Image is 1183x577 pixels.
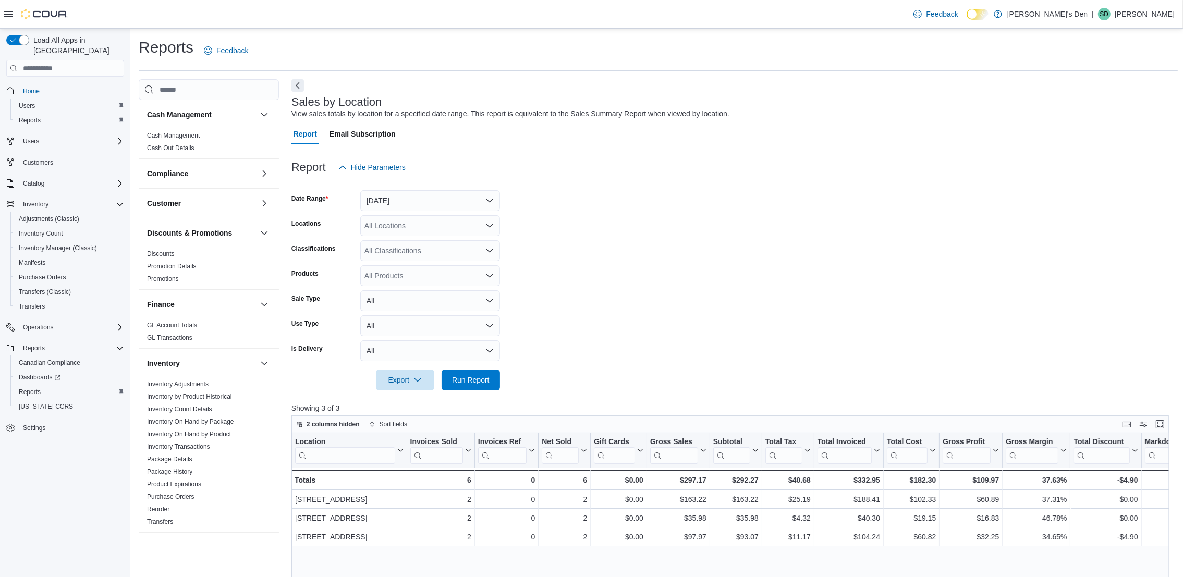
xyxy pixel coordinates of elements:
[1098,8,1111,20] div: Shawn Dang
[147,481,201,488] a: Product Expirations
[1137,418,1150,431] button: Display options
[147,299,256,310] button: Finance
[650,474,706,486] div: $297.17
[147,321,197,329] span: GL Account Totals
[147,228,232,238] h3: Discounts & Promotions
[818,437,872,447] div: Total Invoiced
[818,512,880,525] div: $40.30
[765,474,811,486] div: $40.68
[307,420,360,428] span: 2 columns hidden
[23,179,44,188] span: Catalog
[452,375,490,385] span: Run Report
[147,168,188,179] h3: Compliance
[15,100,39,112] a: Users
[542,437,579,447] div: Net Sold
[10,385,128,399] button: Reports
[360,290,500,311] button: All
[478,531,535,544] div: 0
[943,494,999,506] div: $60.89
[258,108,271,121] button: Cash Management
[10,255,128,270] button: Manifests
[15,357,124,369] span: Canadian Compliance
[291,345,323,353] label: Is Delivery
[147,198,181,208] h3: Customer
[258,357,271,370] button: Inventory
[478,437,527,464] div: Invoices Ref
[478,512,535,525] div: 0
[19,422,50,434] a: Settings
[147,299,175,310] h3: Finance
[23,87,40,95] span: Home
[147,144,194,152] a: Cash Out Details
[15,286,75,298] a: Transfers (Classic)
[139,378,279,532] div: Inventory
[713,474,759,486] div: $292.27
[147,132,200,139] a: Cash Management
[10,270,128,285] button: Purchase Orders
[139,129,279,158] div: Cash Management
[258,167,271,180] button: Compliance
[15,400,124,413] span: Washington CCRS
[10,370,128,385] a: Dashboards
[19,198,53,211] button: Inventory
[10,226,128,241] button: Inventory Count
[19,84,124,97] span: Home
[887,437,928,464] div: Total Cost
[291,244,336,253] label: Classifications
[10,241,128,255] button: Inventory Manager (Classic)
[10,113,128,128] button: Reports
[594,531,643,544] div: $0.00
[147,228,256,238] button: Discounts & Promotions
[147,322,197,329] a: GL Account Totals
[10,299,128,314] button: Transfers
[19,177,124,190] span: Catalog
[15,242,124,254] span: Inventory Manager (Classic)
[10,99,128,113] button: Users
[19,259,45,267] span: Manifests
[943,437,999,464] button: Gross Profit
[1006,437,1058,464] div: Gross Margin
[147,443,210,450] a: Inventory Transactions
[147,109,256,120] button: Cash Management
[147,198,256,208] button: Customer
[542,437,587,464] button: Net Sold
[909,4,962,24] a: Feedback
[485,272,494,280] button: Open list of options
[765,437,802,464] div: Total Tax
[818,437,872,464] div: Total Invoiced
[291,403,1178,413] p: Showing 3 of 3
[594,437,635,447] div: Gift Cards
[1074,531,1138,544] div: -$4.90
[1074,437,1129,464] div: Total Discount
[147,131,200,140] span: Cash Management
[147,250,175,257] a: Discounts
[943,474,999,486] div: $109.97
[15,114,45,127] a: Reports
[365,418,411,431] button: Sort fields
[1006,437,1067,464] button: Gross Margin
[15,227,67,240] a: Inventory Count
[19,321,58,334] button: Operations
[1100,8,1109,20] span: SD
[485,222,494,230] button: Open list of options
[15,286,124,298] span: Transfers (Classic)
[2,341,128,355] button: Reports
[147,168,256,179] button: Compliance
[360,190,500,211] button: [DATE]
[1074,437,1129,447] div: Total Discount
[650,531,706,544] div: $97.97
[2,420,128,435] button: Settings
[15,271,124,284] span: Purchase Orders
[19,215,79,223] span: Adjustments (Classic)
[147,392,232,401] span: Inventory by Product Historical
[19,135,43,148] button: Users
[765,437,811,464] button: Total Tax
[23,424,45,432] span: Settings
[943,437,991,447] div: Gross Profit
[542,474,587,486] div: 6
[258,197,271,210] button: Customer
[291,219,321,228] label: Locations
[294,124,317,144] span: Report
[147,275,179,283] span: Promotions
